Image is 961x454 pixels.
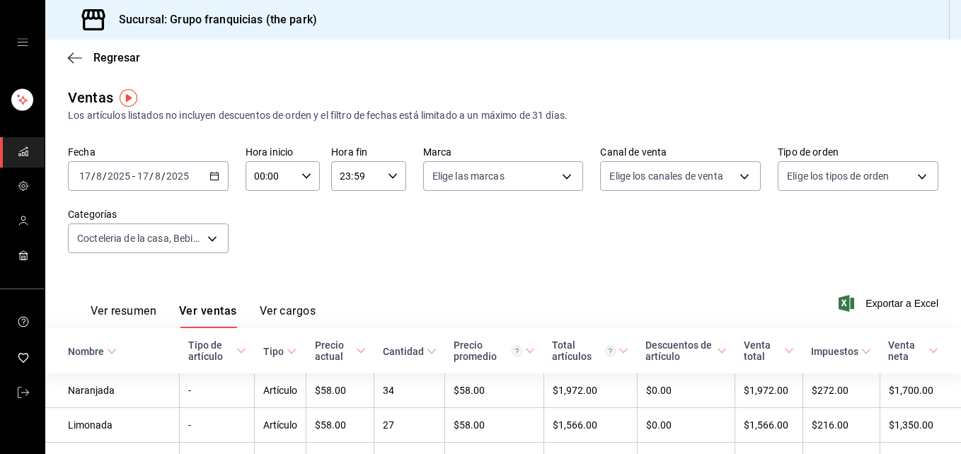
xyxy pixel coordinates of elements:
[637,408,735,443] td: $0.00
[188,339,234,362] div: Tipo de artículo
[605,346,616,356] svg: El total artículos considera cambios de precios en los artículos así como costos adicionales por ...
[137,170,149,182] input: --
[552,339,616,362] div: Total artículos
[841,295,938,312] button: Exportar a Excel
[91,304,316,328] div: navigation tabs
[68,87,113,108] div: Ventas
[512,346,522,356] svg: Precio promedio = Total artículos / cantidad
[888,339,926,362] div: Venta neta
[179,304,237,328] button: Ver ventas
[880,373,961,408] td: $1,700.00
[735,408,803,443] td: $1,566.00
[383,346,424,357] div: Cantidad
[149,170,154,182] span: /
[744,339,795,362] span: Venta total
[306,373,374,408] td: $58.00
[91,304,156,328] button: Ver resumen
[77,231,202,245] span: Cocteleria de la casa, Bebidas
[315,339,366,362] span: Precio actual
[778,147,938,157] label: Tipo de orden
[383,346,437,357] span: Cantidad
[79,170,91,182] input: --
[600,147,761,157] label: Canal de venta
[120,89,137,107] img: Tooltip marker
[96,170,103,182] input: --
[543,408,637,443] td: $1,566.00
[543,373,637,408] td: $1,972.00
[255,373,306,408] td: Artículo
[132,170,135,182] span: -
[154,170,161,182] input: --
[180,408,255,443] td: -
[811,346,858,357] div: Impuestos
[68,209,229,219] label: Categorías
[255,408,306,443] td: Artículo
[68,108,938,123] div: Los artículos listados no incluyen descuentos de orden y el filtro de fechas está limitado a un m...
[609,169,723,183] span: Elige los canales de venta
[188,339,246,362] span: Tipo de artículo
[91,170,96,182] span: /
[68,51,140,64] button: Regresar
[68,346,117,357] span: Nombre
[454,339,535,362] span: Precio promedio
[180,373,255,408] td: -
[811,346,871,357] span: Impuestos
[445,408,543,443] td: $58.00
[888,339,938,362] span: Venta neta
[432,169,505,183] span: Elige las marcas
[423,147,584,157] label: Marca
[103,170,107,182] span: /
[107,170,131,182] input: ----
[166,170,190,182] input: ----
[552,339,628,362] span: Total artículos
[246,147,320,157] label: Hora inicio
[45,373,180,408] td: Naranjada
[315,339,353,362] div: Precio actual
[645,339,726,362] span: Descuentos de artículo
[68,346,104,357] div: Nombre
[17,37,28,48] button: open drawer
[306,408,374,443] td: $58.00
[454,339,522,362] div: Precio promedio
[787,169,889,183] span: Elige los tipos de orden
[637,373,735,408] td: $0.00
[802,373,880,408] td: $272.00
[374,373,445,408] td: 34
[802,408,880,443] td: $216.00
[161,170,166,182] span: /
[68,147,229,157] label: Fecha
[108,11,317,28] h3: Sucursal: Grupo franquicias (the park)
[744,339,782,362] div: Venta total
[445,373,543,408] td: $58.00
[374,408,445,443] td: 27
[263,346,284,357] div: Tipo
[880,408,961,443] td: $1,350.00
[263,346,297,357] span: Tipo
[260,304,316,328] button: Ver cargos
[331,147,405,157] label: Hora fin
[735,373,803,408] td: $1,972.00
[645,339,713,362] div: Descuentos de artículo
[45,408,180,443] td: Limonada
[93,51,140,64] span: Regresar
